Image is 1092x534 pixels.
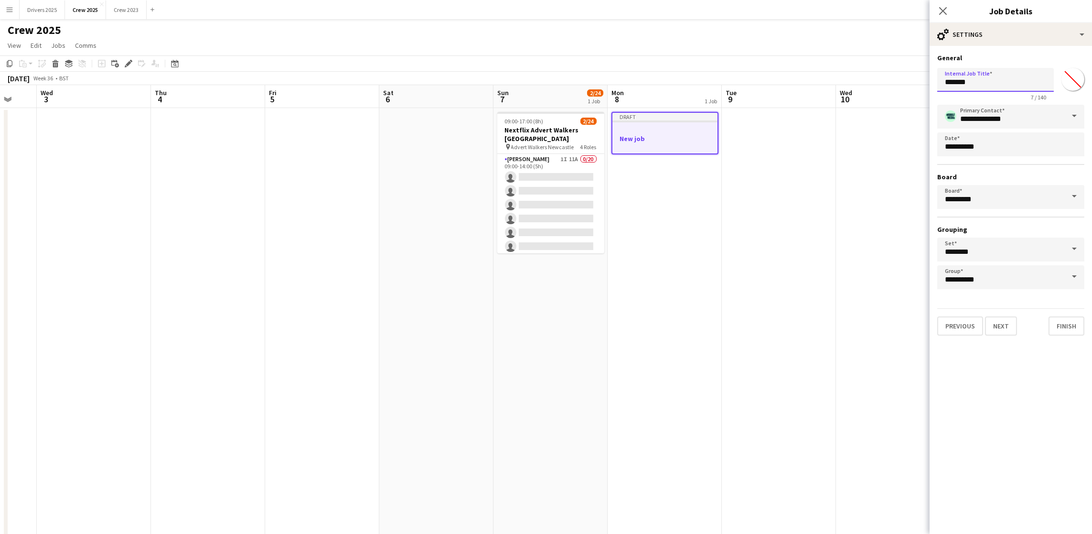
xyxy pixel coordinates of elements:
[612,113,717,120] div: Draft
[580,118,597,125] span: 2/24
[4,39,25,52] a: View
[497,154,604,450] app-card-role: [PERSON_NAME]1I11A0/2009:00-14:00 (5h)
[59,75,69,82] div: BST
[382,94,394,105] span: 6
[1023,94,1054,101] span: 7 / 140
[937,225,1084,234] h3: Grouping
[31,41,42,50] span: Edit
[497,88,509,97] span: Sun
[838,94,852,105] span: 10
[8,74,30,83] div: [DATE]
[985,316,1017,336] button: Next
[611,112,718,154] app-job-card: DraftNew job
[269,88,277,97] span: Fri
[724,94,737,105] span: 9
[580,143,597,151] span: 4 Roles
[612,134,717,143] h3: New job
[497,126,604,143] h3: Nextflix Advert Walkers [GEOGRAPHIC_DATA]
[75,41,96,50] span: Comms
[496,94,509,105] span: 7
[497,112,604,253] app-job-card: 09:00-17:00 (8h)2/24Nextflix Advert Walkers [GEOGRAPHIC_DATA] Advert Walkers Newcastle4 Roles[PER...
[8,41,21,50] span: View
[505,118,544,125] span: 09:00-17:00 (8h)
[726,88,737,97] span: Tue
[65,0,106,19] button: Crew 2025
[268,94,277,105] span: 5
[1049,316,1084,336] button: Finish
[511,143,574,151] span: Advert Walkers Newcastle
[20,0,65,19] button: Drivers 2025
[937,173,1084,181] h3: Board
[155,88,167,97] span: Thu
[840,88,852,97] span: Wed
[610,94,624,105] span: 8
[587,89,603,97] span: 2/24
[106,0,147,19] button: Crew 2023
[51,41,65,50] span: Jobs
[930,23,1092,46] div: Settings
[153,94,167,105] span: 4
[41,88,53,97] span: Wed
[47,39,69,52] a: Jobs
[383,88,394,97] span: Sat
[588,98,603,105] div: 1 Job
[8,23,61,37] h1: Crew 2025
[611,88,624,97] span: Mon
[27,39,45,52] a: Edit
[39,94,53,105] span: 3
[937,316,983,336] button: Previous
[705,98,717,105] div: 1 Job
[937,54,1084,62] h3: General
[930,5,1092,17] h3: Job Details
[32,75,55,82] span: Week 36
[71,39,100,52] a: Comms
